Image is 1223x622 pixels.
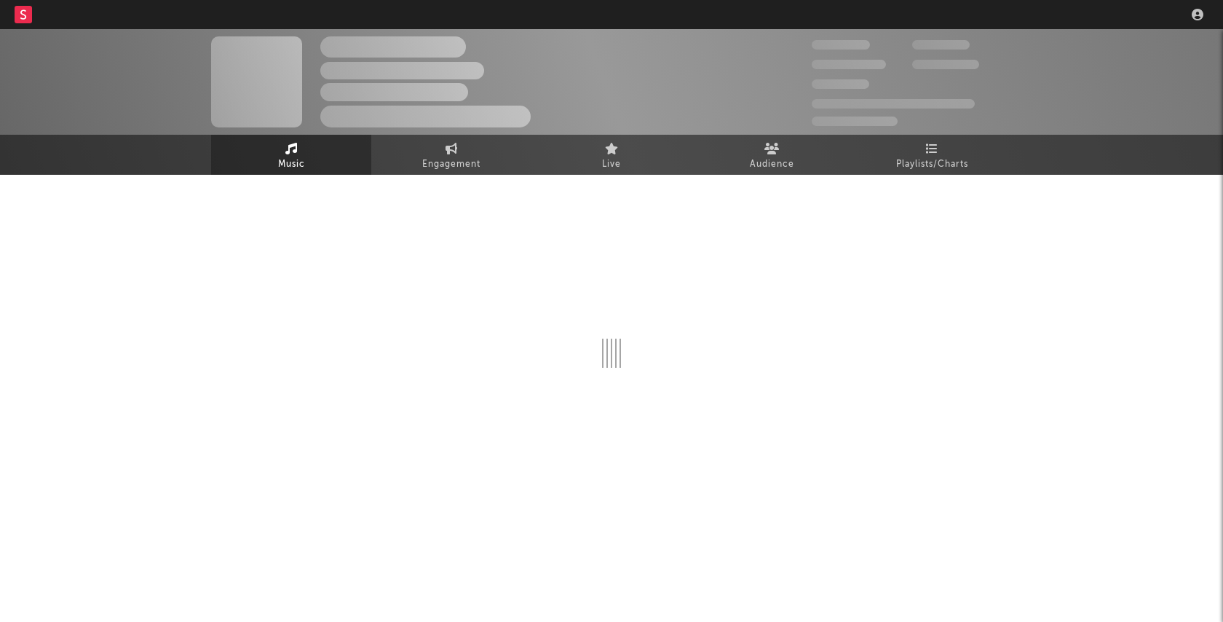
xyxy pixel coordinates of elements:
[422,156,480,173] span: Engagement
[812,40,870,50] span: 300,000
[211,135,371,175] a: Music
[812,60,886,69] span: 50,000,000
[531,135,692,175] a: Live
[812,79,869,89] span: 100,000
[371,135,531,175] a: Engagement
[812,117,898,126] span: Jump Score: 85.0
[812,99,975,109] span: 50,000,000 Monthly Listeners
[278,156,305,173] span: Music
[692,135,852,175] a: Audience
[602,156,621,173] span: Live
[750,156,794,173] span: Audience
[912,60,979,69] span: 1,000,000
[912,40,970,50] span: 100,000
[852,135,1012,175] a: Playlists/Charts
[896,156,968,173] span: Playlists/Charts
